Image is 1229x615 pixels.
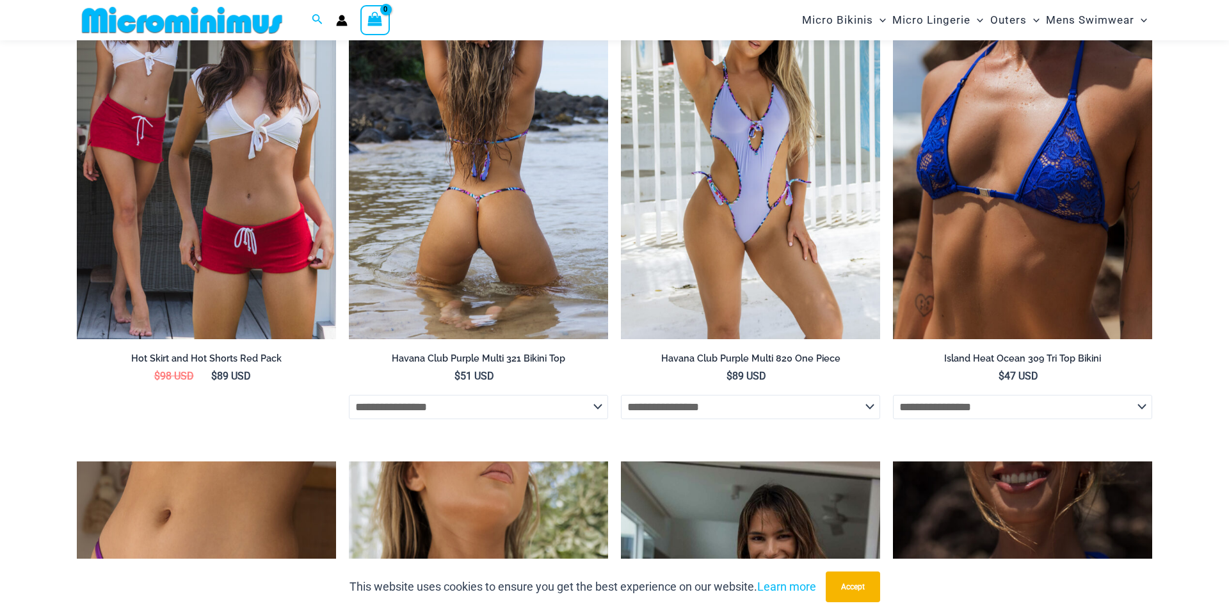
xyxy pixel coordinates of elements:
bdi: 47 USD [999,370,1038,382]
a: Account icon link [336,15,348,26]
span: Mens Swimwear [1046,4,1134,36]
span: $ [211,370,217,382]
span: Menu Toggle [970,4,983,36]
span: Micro Bikinis [802,4,873,36]
bdi: 89 USD [211,370,251,382]
a: OutersMenu ToggleMenu Toggle [987,4,1043,36]
span: Menu Toggle [1027,4,1040,36]
h2: Hot Skirt and Hot Shorts Red Pack [77,353,336,365]
img: MM SHOP LOGO FLAT [77,6,287,35]
span: $ [454,370,460,382]
h2: Havana Club Purple Multi 820 One Piece [621,353,880,365]
a: Micro BikinisMenu ToggleMenu Toggle [799,4,889,36]
span: Outers [990,4,1027,36]
bdi: 89 USD [727,370,766,382]
span: Micro Lingerie [892,4,970,36]
h2: Havana Club Purple Multi 321 Bikini Top [349,353,608,365]
bdi: 98 USD [154,370,194,382]
h2: Island Heat Ocean 309 Tri Top Bikini [893,353,1152,365]
a: Island Heat Ocean 309 Tri Top Bikini [893,353,1152,369]
a: Mens SwimwearMenu ToggleMenu Toggle [1043,4,1150,36]
a: Search icon link [312,12,323,28]
bdi: 51 USD [454,370,494,382]
a: Havana Club Purple Multi 321 Bikini Top [349,353,608,369]
a: Hot Skirt and Hot Shorts Red Pack [77,353,336,369]
span: $ [999,370,1004,382]
span: $ [154,370,160,382]
span: $ [727,370,732,382]
a: Havana Club Purple Multi 820 One Piece [621,353,880,369]
button: Accept [826,571,880,602]
nav: Site Navigation [797,2,1152,38]
a: Learn more [757,580,816,593]
a: View Shopping Cart, empty [360,5,390,35]
span: Menu Toggle [1134,4,1147,36]
p: This website uses cookies to ensure you get the best experience on our website. [349,577,816,596]
span: Menu Toggle [873,4,886,36]
a: Micro LingerieMenu ToggleMenu Toggle [889,4,986,36]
